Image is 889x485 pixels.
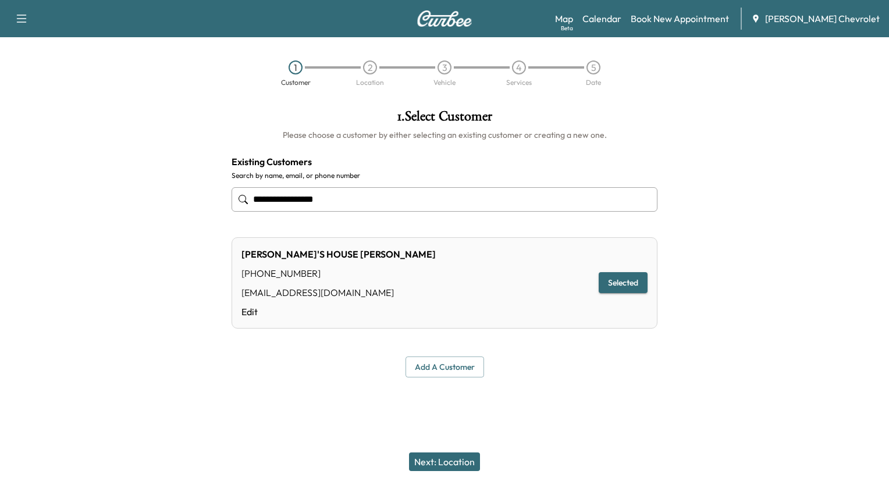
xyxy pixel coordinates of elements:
div: Beta [561,24,573,33]
button: Next: Location [409,452,480,471]
a: Book New Appointment [631,12,729,26]
span: [PERSON_NAME] Chevrolet [765,12,880,26]
div: Location [356,79,384,86]
a: Calendar [582,12,621,26]
label: Search by name, email, or phone number [232,171,657,180]
div: 5 [586,60,600,74]
h4: Existing Customers [232,155,657,169]
div: Vehicle [433,79,456,86]
a: Edit [241,305,436,319]
div: [PERSON_NAME]'S HOUSE [PERSON_NAME] [241,247,436,261]
div: Date [586,79,601,86]
div: [PHONE_NUMBER] [241,266,436,280]
div: Customer [281,79,311,86]
div: Services [506,79,532,86]
h6: Please choose a customer by either selecting an existing customer or creating a new one. [232,129,657,141]
div: 2 [363,60,377,74]
div: [EMAIL_ADDRESS][DOMAIN_NAME] [241,286,436,299]
img: Curbee Logo [417,10,472,27]
a: MapBeta [555,12,573,26]
h1: 1 . Select Customer [232,109,657,129]
div: 3 [438,60,451,74]
div: 4 [512,60,526,74]
button: Add a customer [406,356,484,378]
div: 1 [289,60,303,74]
button: Selected [599,272,648,294]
